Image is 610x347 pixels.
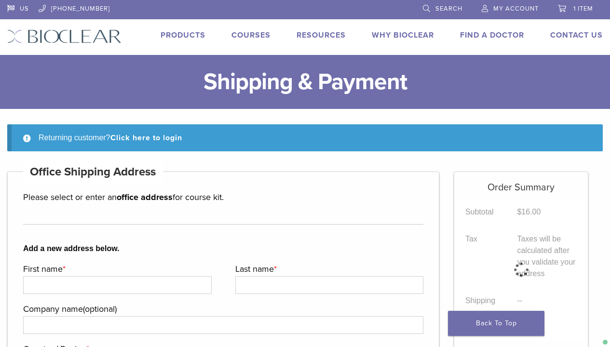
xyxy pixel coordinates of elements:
[435,5,462,13] span: Search
[23,190,423,204] p: Please select or enter an for course kit.
[550,30,603,40] a: Contact Us
[460,30,524,40] a: Find A Doctor
[235,262,421,276] label: Last name
[297,30,346,40] a: Resources
[573,5,593,13] span: 1 item
[83,304,117,314] span: (optional)
[110,133,182,143] a: Click here to login
[7,124,603,151] div: Returning customer?
[23,262,209,276] label: First name
[161,30,205,40] a: Products
[231,30,271,40] a: Courses
[7,29,122,43] img: Bioclear
[23,243,423,254] b: Add a new address below.
[23,160,163,184] h4: Office Shipping Address
[454,172,588,193] h5: Order Summary
[372,30,434,40] a: Why Bioclear
[117,192,173,202] strong: office address
[23,302,421,316] label: Company name
[493,5,539,13] span: My Account
[448,311,544,336] a: Back To Top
